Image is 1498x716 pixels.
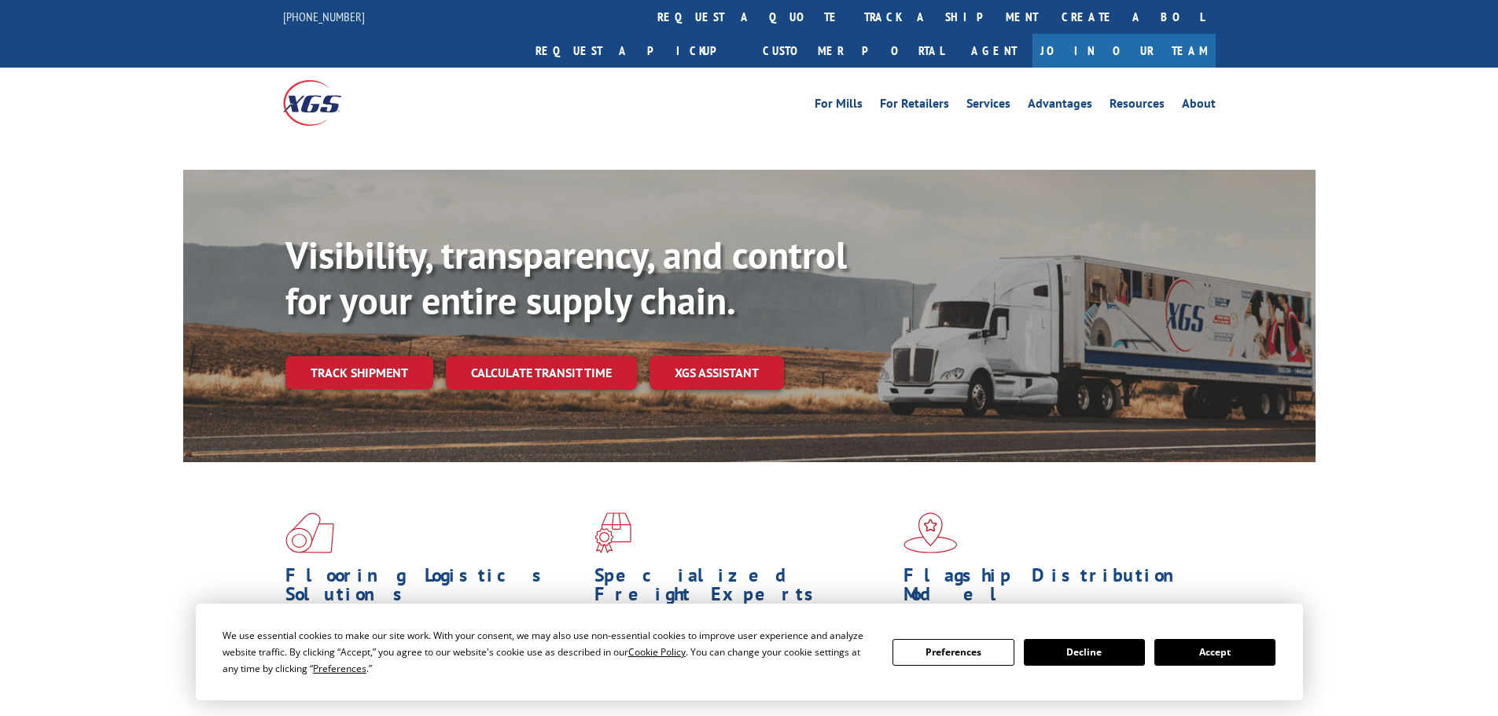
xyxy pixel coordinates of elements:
[1110,97,1165,115] a: Resources
[524,34,751,68] a: Request a pickup
[285,512,334,553] img: xgs-icon-total-supply-chain-intelligence-red
[1028,97,1092,115] a: Advantages
[815,97,863,115] a: For Mills
[628,645,686,659] span: Cookie Policy
[904,512,958,553] img: xgs-icon-flagship-distribution-model-red
[1154,639,1275,666] button: Accept
[1024,639,1145,666] button: Decline
[594,512,631,553] img: xgs-icon-focused-on-flooring-red
[285,356,433,389] a: Track shipment
[223,627,874,677] div: We use essential cookies to make our site work. With your consent, we may also use non-essential ...
[1032,34,1216,68] a: Join Our Team
[751,34,955,68] a: Customer Portal
[594,566,892,611] h1: Specialized Freight Experts
[446,356,637,390] a: Calculate transit time
[893,639,1014,666] button: Preferences
[966,97,1010,115] a: Services
[313,662,366,675] span: Preferences
[285,566,583,611] h1: Flooring Logistics Solutions
[283,9,365,24] a: [PHONE_NUMBER]
[285,230,847,325] b: Visibility, transparency, and control for your entire supply chain.
[196,604,1303,700] div: Cookie Consent Prompt
[650,356,784,390] a: XGS ASSISTANT
[880,97,949,115] a: For Retailers
[955,34,1032,68] a: Agent
[1182,97,1216,115] a: About
[904,566,1201,611] h1: Flagship Distribution Model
